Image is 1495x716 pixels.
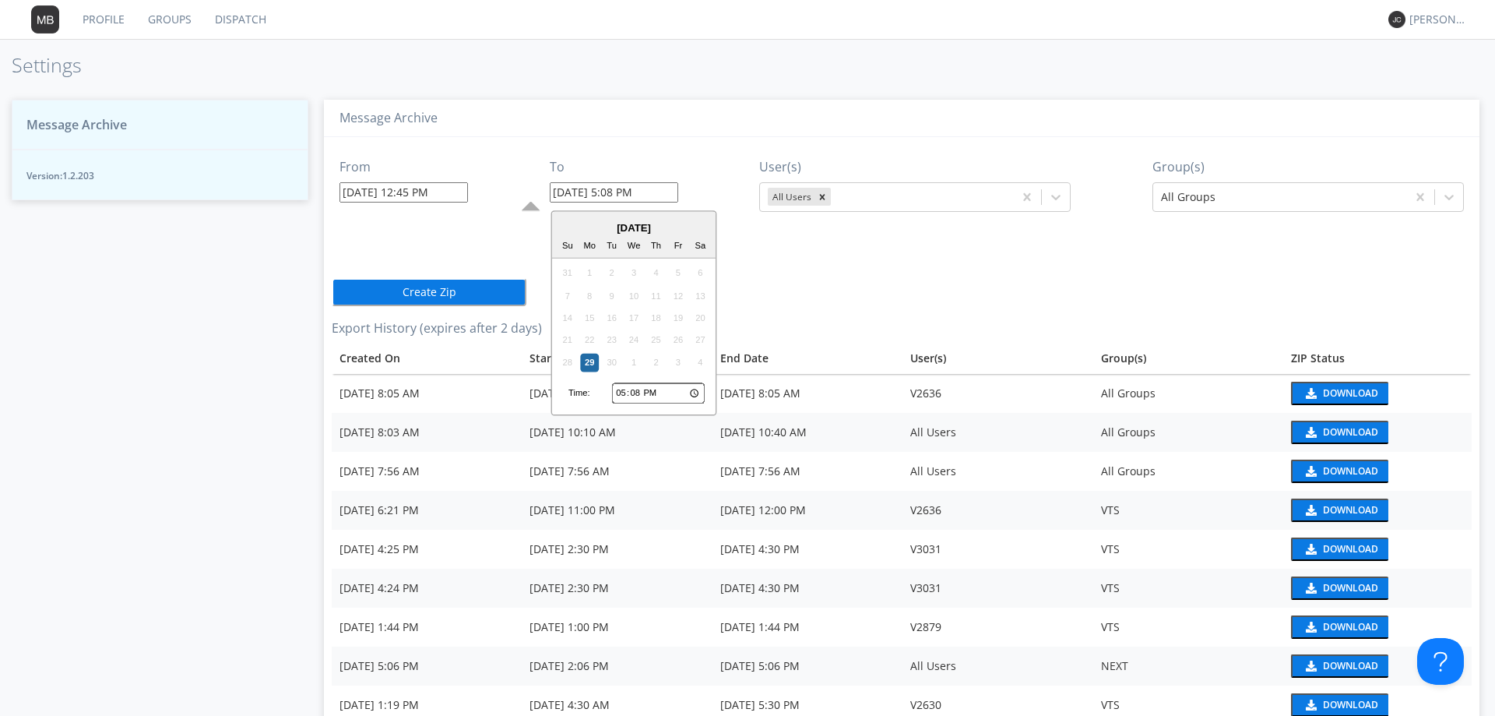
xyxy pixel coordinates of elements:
[669,309,688,327] div: Not available Friday, September 19th, 2025
[1283,343,1472,374] th: Toggle SortBy
[691,331,710,350] div: Not available Saturday, September 27th, 2025
[550,160,678,175] h3: To
[1291,654,1464,678] a: download media buttonDownload
[332,343,522,374] th: Toggle SortBy
[339,425,514,440] div: [DATE] 8:03 AM
[529,503,704,518] div: [DATE] 11:00 PM
[720,580,895,596] div: [DATE] 4:30 PM
[1101,464,1275,479] div: All Groups
[647,237,666,256] div: Th
[529,697,704,713] div: [DATE] 4:30 AM
[1303,700,1317,711] img: download media button
[558,353,577,372] div: Not available Sunday, September 28th, 2025
[1291,654,1388,678] button: Download
[12,100,308,150] button: Message Archive
[580,287,599,305] div: Not available Monday, September 8th, 2025
[1291,460,1388,483] button: Download
[691,237,710,256] div: Sa
[720,619,895,635] div: [DATE] 1:44 PM
[339,111,1464,125] h3: Message Archive
[603,237,621,256] div: Tu
[624,353,643,372] div: Not available Wednesday, October 1st, 2025
[1101,619,1275,635] div: VTS
[1303,388,1317,399] img: download media button
[603,264,621,283] div: Not available Tuesday, September 2nd, 2025
[339,386,514,401] div: [DATE] 8:05 AM
[580,309,599,327] div: Not available Monday, September 15th, 2025
[1303,622,1317,633] img: download media button
[624,264,643,283] div: Not available Wednesday, September 3rd, 2025
[339,160,468,175] h3: From
[647,331,666,350] div: Not available Thursday, September 25th, 2025
[669,331,688,350] div: Not available Friday, September 26th, 2025
[339,619,514,635] div: [DATE] 1:44 PM
[529,464,704,479] div: [DATE] 7:56 AM
[1101,425,1275,440] div: All Groups
[603,353,621,372] div: Not available Tuesday, September 30th, 2025
[1291,382,1464,405] a: download media buttonDownload
[1303,661,1317,672] img: download media button
[1101,503,1275,518] div: VTS
[1323,700,1378,710] div: Download
[1303,505,1317,516] img: download media button
[332,322,1472,336] h3: Export History (expires after 2 days)
[1291,499,1388,522] button: Download
[1291,577,1388,600] button: Download
[691,264,710,283] div: Not available Saturday, September 6th, 2025
[624,237,643,256] div: We
[529,425,704,440] div: [DATE] 10:10 AM
[26,169,294,182] span: Version: 1.2.203
[1323,389,1378,398] div: Download
[669,237,688,256] div: Fr
[712,343,902,374] th: Toggle SortBy
[1291,460,1464,483] a: download media buttonDownload
[910,580,1085,596] div: V3031
[580,353,599,372] div: Choose Monday, September 29th, 2025
[910,697,1085,713] div: V2630
[1388,11,1405,28] img: 373638.png
[910,386,1085,401] div: V2636
[580,331,599,350] div: Not available Monday, September 22nd, 2025
[339,658,514,674] div: [DATE] 5:06 PM
[910,619,1085,635] div: V2879
[1101,386,1275,401] div: All Groups
[1323,661,1378,671] div: Download
[1323,506,1378,515] div: Download
[1303,427,1317,438] img: download media button
[691,353,710,372] div: Not available Saturday, October 4th, 2025
[580,264,599,283] div: Not available Monday, September 1st, 2025
[902,343,1092,374] th: User(s)
[647,264,666,283] div: Not available Thursday, September 4th, 2025
[1323,584,1378,593] div: Download
[558,309,577,327] div: Not available Sunday, September 14th, 2025
[910,464,1085,479] div: All Users
[1303,466,1317,477] img: download media button
[339,697,514,713] div: [DATE] 1:19 PM
[522,343,712,374] th: Toggle SortBy
[910,541,1085,557] div: V3031
[568,387,590,400] div: Time:
[339,541,514,557] div: [DATE] 4:25 PM
[339,464,514,479] div: [DATE] 7:56 AM
[1101,580,1275,596] div: VTS
[31,5,59,34] img: 373638.png
[720,464,895,479] div: [DATE] 7:56 AM
[1101,697,1275,713] div: VTS
[612,383,705,404] input: Time
[910,503,1085,518] div: V2636
[1303,583,1317,594] img: download media button
[1291,615,1464,639] a: download media buttonDownload
[558,331,577,350] div: Not available Sunday, September 21st, 2025
[1323,545,1378,554] div: Download
[720,658,895,674] div: [DATE] 5:06 PM
[529,619,704,635] div: [DATE] 1:00 PM
[603,331,621,350] div: Not available Tuesday, September 23rd, 2025
[647,353,666,372] div: Not available Thursday, October 2nd, 2025
[12,150,308,200] button: Version:1.2.203
[720,697,895,713] div: [DATE] 5:30 PM
[1323,467,1378,476] div: Download
[1291,499,1464,522] a: download media buttonDownload
[529,386,704,401] div: [DATE] 10:20 AM
[1409,12,1468,27] div: [PERSON_NAME] *
[624,309,643,327] div: Not available Wednesday, September 17th, 2025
